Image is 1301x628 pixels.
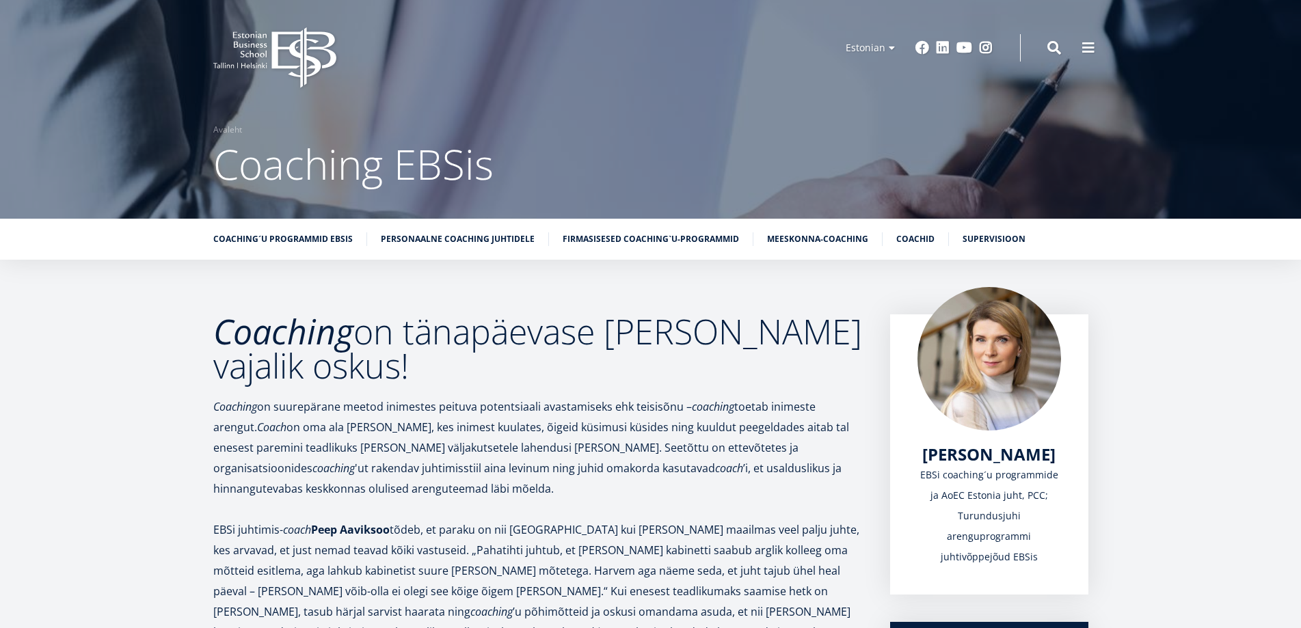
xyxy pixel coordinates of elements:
strong: Peep Aaviksoo [311,522,390,537]
a: [PERSON_NAME] [922,444,1056,465]
a: Personaalne coaching juhtidele [381,232,535,246]
a: Avaleht [213,123,242,137]
em: coaching [692,399,734,414]
span: [PERSON_NAME] [922,443,1056,465]
a: Linkedin [936,41,950,55]
a: SUPERVISIOON [963,232,1025,246]
em: Coach [257,420,286,435]
em: Coaching [213,308,353,355]
em: coach [283,522,311,537]
em: coaching [470,604,513,619]
a: Instagram [979,41,993,55]
a: Facebook [915,41,929,55]
a: Coachid [896,232,935,246]
em: Coaching [213,399,257,414]
a: Youtube [956,41,972,55]
em: coach [715,461,743,476]
a: Meeskonna-coaching [767,232,868,246]
h2: on tänapäevase [PERSON_NAME] vajalik oskus! [213,314,863,383]
span: Coaching EBSis [213,136,494,192]
p: on suurepärane meetod inimestes peituva potentsiaali avastamiseks ehk teisisõnu – toetab inimeste... [213,396,863,499]
div: EBSi coaching´u programmide ja AoEC Estonia juht, PCC; Turundusjuhi arenguprogrammi juhtivõppejõu... [917,465,1061,567]
em: coaching [312,461,355,476]
img: Merle Viirmaa – EBS coaching’u programmide ja AoEC Estonia juht, PCC [917,287,1061,431]
a: Coaching´u programmid EBSis [213,232,353,246]
a: Firmasisesed coaching`u-programmid [563,232,739,246]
